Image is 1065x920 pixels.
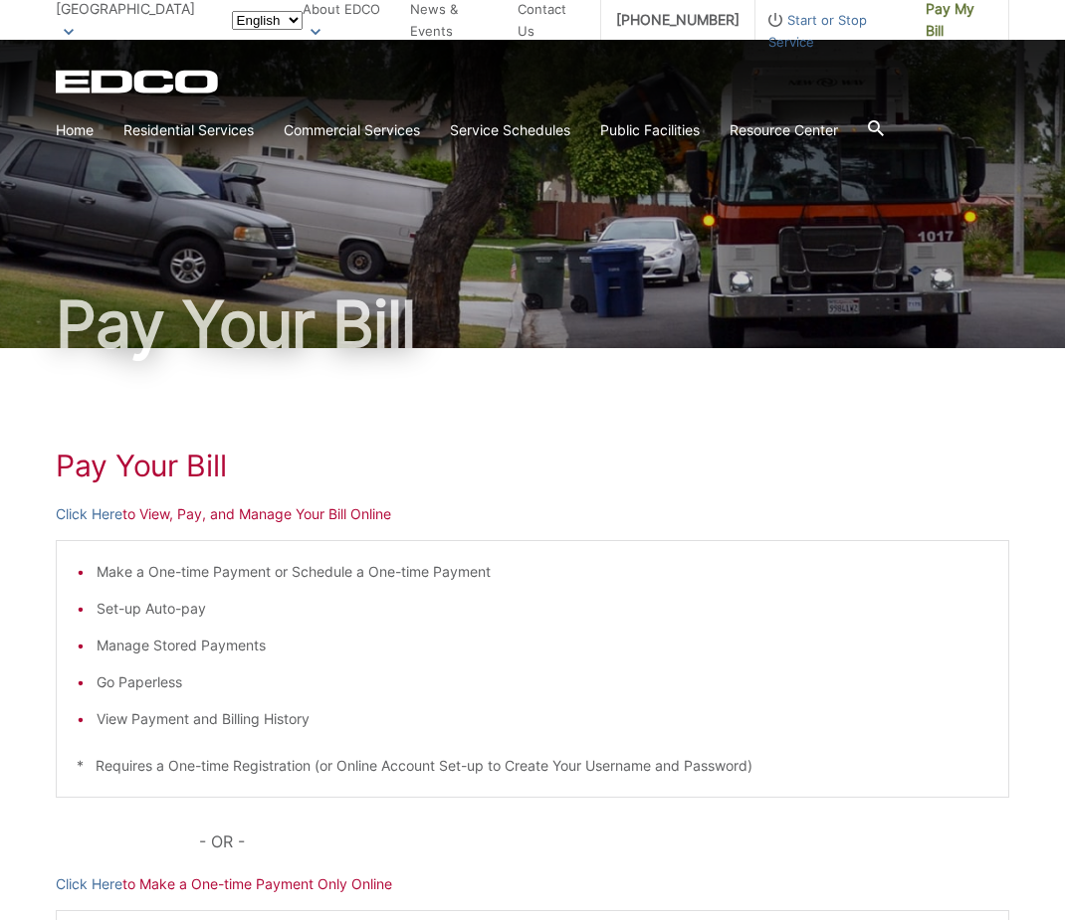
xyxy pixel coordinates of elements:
[56,503,1009,525] p: to View, Pay, and Manage Your Bill Online
[600,119,700,141] a: Public Facilities
[56,503,122,525] a: Click Here
[284,119,420,141] a: Commercial Services
[56,70,221,93] a: EDCD logo. Return to the homepage.
[56,873,1009,895] p: to Make a One-time Payment Only Online
[97,561,988,583] li: Make a One-time Payment or Schedule a One-time Payment
[56,873,122,895] a: Click Here
[730,119,838,141] a: Resource Center
[123,119,254,141] a: Residential Services
[56,119,94,141] a: Home
[97,671,988,693] li: Go Paperless
[199,828,1009,855] p: - OR -
[232,11,303,30] select: Select a language
[97,635,988,656] li: Manage Stored Payments
[56,448,1009,483] h1: Pay Your Bill
[77,755,988,777] p: * Requires a One-time Registration (or Online Account Set-up to Create Your Username and Password)
[56,292,1009,356] h1: Pay Your Bill
[450,119,570,141] a: Service Schedules
[97,598,988,620] li: Set-up Auto-pay
[97,708,988,730] li: View Payment and Billing History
